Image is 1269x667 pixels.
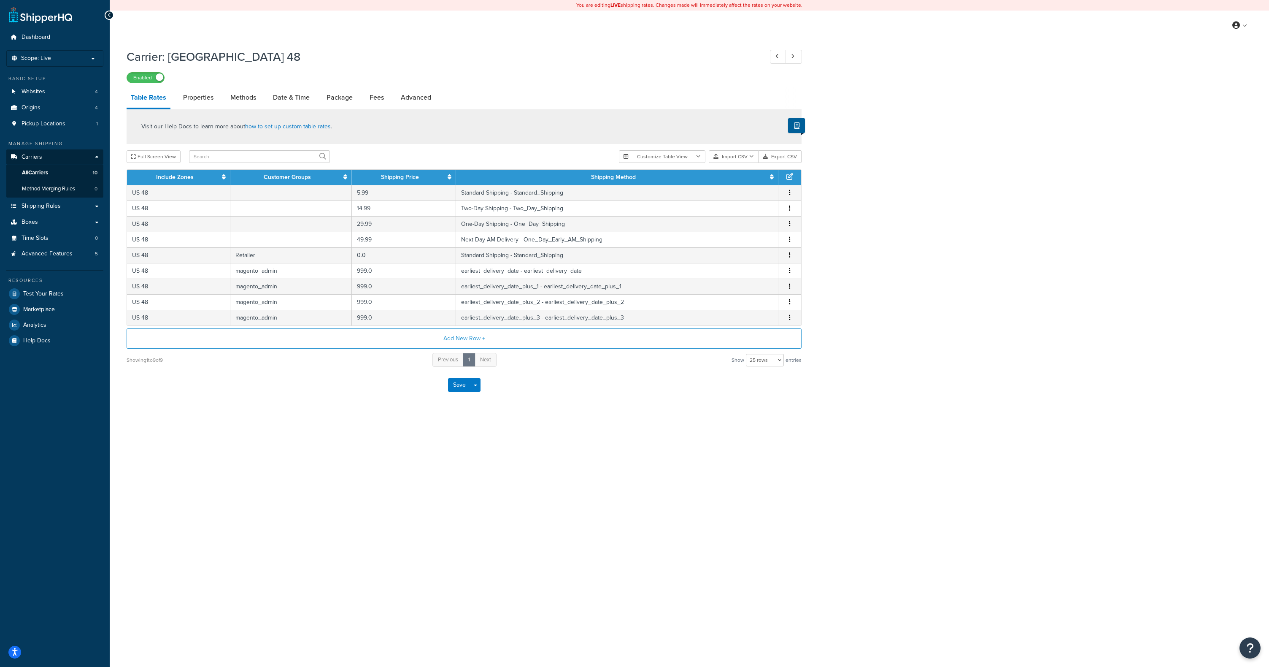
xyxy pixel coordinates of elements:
span: Advanced Features [22,250,73,258]
td: US 48 [127,294,230,310]
a: Time Slots0 [6,230,103,246]
a: Carriers [6,149,103,165]
a: Customer Groups [264,173,311,182]
td: US 48 [127,201,230,216]
div: Resources [6,277,103,284]
a: Boxes [6,214,103,230]
td: Standard Shipping - Standard_Shipping [456,247,778,263]
td: 999.0 [352,279,456,294]
div: Showing 1 to 9 of 9 [127,354,163,366]
div: Manage Shipping [6,140,103,147]
td: US 48 [127,216,230,232]
a: Advanced Features5 [6,246,103,262]
button: Save [448,378,471,392]
td: US 48 [127,185,230,201]
td: Two-Day Shipping - Two_Day_Shipping [456,201,778,216]
span: 4 [95,88,98,95]
button: Export CSV [759,150,802,163]
a: Table Rates [127,87,170,109]
td: 999.0 [352,263,456,279]
a: Properties [179,87,218,108]
td: magento_admin [230,263,352,279]
button: Import CSV [709,150,759,163]
a: Fees [365,87,388,108]
span: Previous [438,355,458,363]
a: AllCarriers10 [6,165,103,181]
span: Pickup Locations [22,120,65,127]
a: Previous Record [770,50,786,64]
b: LIVE [610,1,621,9]
span: 1 [96,120,98,127]
a: Test Your Rates [6,286,103,301]
span: Origins [22,104,40,111]
div: Basic Setup [6,75,103,82]
a: Previous [432,353,464,367]
li: Method Merging Rules [6,181,103,197]
td: 999.0 [352,294,456,310]
button: Show Help Docs [788,118,805,133]
a: Shipping Rules [6,198,103,214]
a: Next Record [786,50,802,64]
a: Shipping Price [381,173,419,182]
a: Next [475,353,497,367]
span: 4 [95,104,98,111]
span: Scope: Live [21,55,51,62]
td: US 48 [127,232,230,247]
a: Methods [226,87,260,108]
td: 14.99 [352,201,456,216]
button: Full Screen View [127,150,181,163]
span: Analytics [23,322,46,329]
a: 1 [463,353,475,367]
a: Dashboard [6,30,103,45]
td: Next Day AM Delivery - One_Day_Early_AM_Shipping [456,232,778,247]
a: Include Zones [156,173,194,182]
li: Time Slots [6,230,103,246]
td: magento_admin [230,294,352,310]
li: Marketplace [6,302,103,317]
td: One-Day Shipping - One_Day_Shipping [456,216,778,232]
td: Retailer [230,247,352,263]
span: Carriers [22,154,42,161]
label: Enabled [127,73,164,83]
button: Open Resource Center [1239,637,1261,659]
li: Advanced Features [6,246,103,262]
span: Websites [22,88,45,95]
span: 0 [94,185,97,193]
td: earliest_delivery_date - earliest_delivery_date [456,263,778,279]
button: Customize Table View [619,150,705,163]
li: Analytics [6,317,103,333]
td: US 48 [127,263,230,279]
td: earliest_delivery_date_plus_3 - earliest_delivery_date_plus_3 [456,310,778,325]
span: Method Merging Rules [22,185,75,193]
a: how to set up custom table rates [245,122,331,131]
td: 0.0 [352,247,456,263]
td: US 48 [127,279,230,294]
span: Help Docs [23,337,51,344]
td: 5.99 [352,185,456,201]
a: Date & Time [269,87,314,108]
td: 29.99 [352,216,456,232]
a: Help Docs [6,333,103,348]
a: Advanced [397,87,435,108]
span: Dashboard [22,34,50,41]
a: Websites4 [6,84,103,100]
a: Origins4 [6,100,103,116]
td: magento_admin [230,279,352,294]
input: Search [189,150,330,163]
td: magento_admin [230,310,352,325]
td: Standard Shipping - Standard_Shipping [456,185,778,201]
li: Pickup Locations [6,116,103,132]
span: 5 [95,250,98,258]
a: Method Merging Rules0 [6,181,103,197]
td: US 48 [127,310,230,325]
span: Next [480,355,491,363]
span: Show [732,354,744,366]
td: US 48 [127,247,230,263]
li: Origins [6,100,103,116]
a: Shipping Method [591,173,636,182]
td: earliest_delivery_date_plus_2 - earliest_delivery_date_plus_2 [456,294,778,310]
